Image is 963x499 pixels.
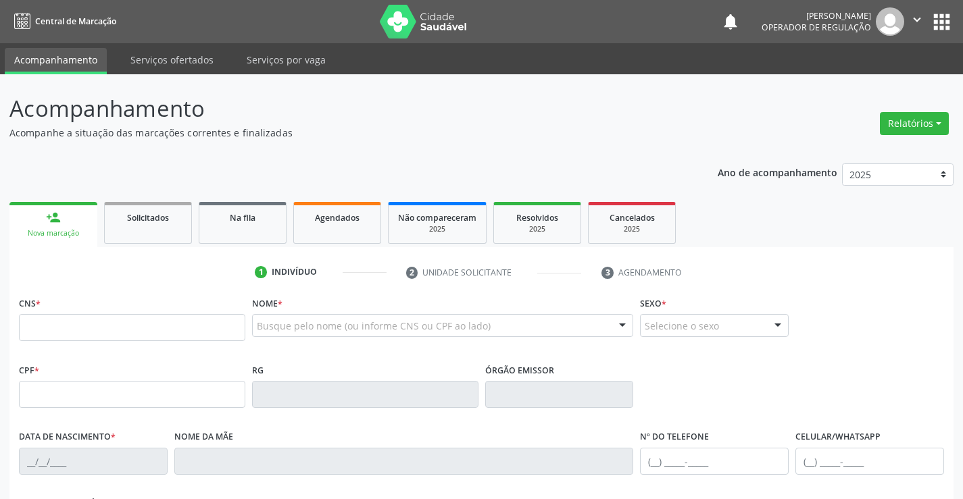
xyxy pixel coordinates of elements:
input: (__) _____-_____ [640,448,789,475]
span: Cancelados [610,212,655,224]
div: 2025 [398,224,476,234]
label: CPF [19,360,39,381]
span: Central de Marcação [35,16,116,27]
span: Agendados [315,212,360,224]
p: Acompanhe a situação das marcações correntes e finalizadas [9,126,670,140]
input: __/__/____ [19,448,168,475]
span: Não compareceram [398,212,476,224]
div: Nova marcação [19,228,88,238]
button: notifications [721,12,740,31]
div: Indivíduo [272,266,317,278]
label: Órgão emissor [485,360,554,381]
label: Nome [252,293,282,314]
button: apps [930,10,954,34]
span: Na fila [230,212,255,224]
span: Solicitados [127,212,169,224]
a: Serviços ofertados [121,48,223,72]
label: CNS [19,293,41,314]
label: Nome da mãe [174,427,233,448]
input: (__) _____-_____ [795,448,944,475]
span: Selecione o sexo [645,319,719,333]
label: Celular/WhatsApp [795,427,881,448]
div: 1 [255,266,267,278]
a: Serviços por vaga [237,48,335,72]
button: Relatórios [880,112,949,135]
span: Busque pelo nome (ou informe CNS ou CPF ao lado) [257,319,491,333]
span: Resolvidos [516,212,558,224]
label: Data de nascimento [19,427,116,448]
i:  [910,12,924,27]
label: Sexo [640,293,666,314]
span: Operador de regulação [762,22,871,33]
div: person_add [46,210,61,225]
label: Nº do Telefone [640,427,709,448]
img: img [876,7,904,36]
p: Ano de acompanhamento [718,163,837,180]
p: Acompanhamento [9,92,670,126]
div: 2025 [598,224,666,234]
a: Central de Marcação [9,10,116,32]
button:  [904,7,930,36]
div: [PERSON_NAME] [762,10,871,22]
div: 2025 [503,224,571,234]
a: Acompanhamento [5,48,107,74]
label: RG [252,360,264,381]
